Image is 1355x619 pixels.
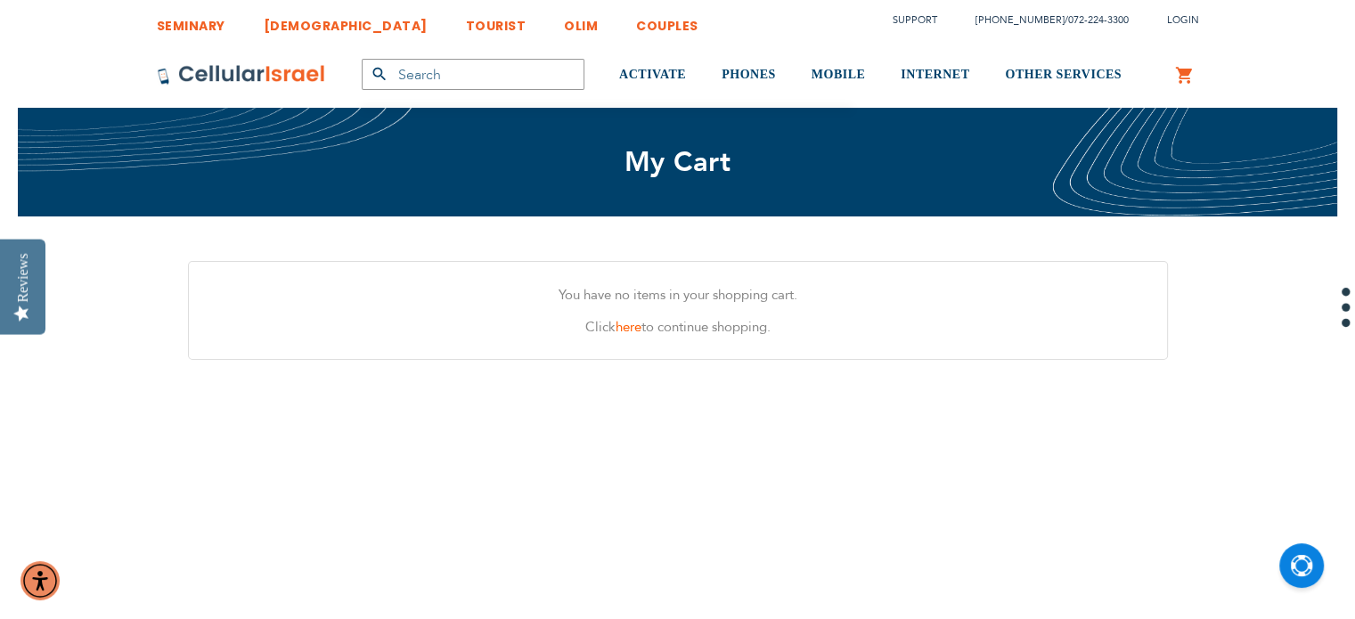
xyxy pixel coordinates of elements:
li: / [958,7,1129,33]
span: INTERNET [901,68,969,81]
a: TOURIST [466,4,526,37]
a: OTHER SERVICES [1005,42,1122,109]
p: Click to continue shopping. [202,315,1154,338]
span: My Cart [624,143,731,181]
a: here [616,318,641,336]
a: [PHONE_NUMBER] [975,13,1065,27]
p: You have no items in your shopping cart. [202,283,1154,306]
a: Support [893,13,937,27]
div: Reviews [15,253,31,302]
a: MOBILE [812,42,866,109]
span: PHONES [722,68,776,81]
a: COUPLES [636,4,698,37]
span: MOBILE [812,68,866,81]
a: ACTIVATE [619,42,686,109]
span: Login [1167,13,1199,27]
a: OLIM [564,4,598,37]
a: 072-224-3300 [1068,13,1129,27]
a: SEMINARY [157,4,225,37]
a: [DEMOGRAPHIC_DATA] [264,4,428,37]
span: ACTIVATE [619,68,686,81]
a: INTERNET [901,42,969,109]
input: Search [362,59,584,90]
div: Accessibility Menu [20,561,60,600]
a: PHONES [722,42,776,109]
span: OTHER SERVICES [1005,68,1122,81]
img: Cellular Israel Logo [157,64,326,86]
